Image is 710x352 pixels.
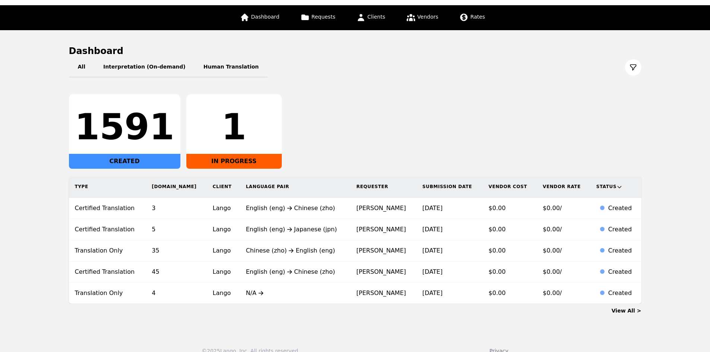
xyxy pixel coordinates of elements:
[240,176,351,197] th: Language Pair
[246,289,345,298] div: N/A
[350,261,416,282] td: [PERSON_NAME]
[608,246,635,255] div: Created
[608,204,635,213] div: Created
[146,176,206,197] th: [DOMAIN_NAME]
[483,240,537,261] td: $0.00
[186,154,282,169] div: IN PROGRESS
[422,247,442,254] time: [DATE]
[422,226,442,233] time: [DATE]
[146,219,206,240] td: 5
[94,57,195,78] button: Interpretation (On-demand)
[312,14,335,20] span: Requests
[246,225,345,234] div: English (eng) Japanese (jpn)
[251,14,280,20] span: Dashboard
[207,197,240,219] td: Lango
[543,226,562,233] span: $0.00/
[69,261,146,282] td: Certified Translation
[146,197,206,219] td: 3
[146,240,206,261] td: 35
[75,109,174,145] div: 1591
[69,240,146,261] td: Translation Only
[543,268,562,275] span: $0.00/
[207,219,240,240] td: Lango
[146,282,206,304] td: 4
[612,308,641,314] a: View All >
[367,14,385,20] span: Clients
[483,176,537,197] th: Vendor Cost
[69,197,146,219] td: Certified Translation
[625,59,641,76] button: Filter
[69,219,146,240] td: Certified Translation
[69,176,146,197] th: Type
[422,268,442,275] time: [DATE]
[207,176,240,197] th: Client
[608,225,635,234] div: Created
[352,5,390,30] a: Clients
[422,289,442,296] time: [DATE]
[69,45,641,57] h1: Dashboard
[350,197,416,219] td: [PERSON_NAME]
[207,261,240,282] td: Lango
[483,197,537,219] td: $0.00
[543,204,562,212] span: $0.00/
[483,282,537,304] td: $0.00
[590,176,641,197] th: Status
[69,57,94,78] button: All
[402,5,443,30] a: Vendors
[455,5,489,30] a: Rates
[608,289,635,298] div: Created
[350,219,416,240] td: [PERSON_NAME]
[350,282,416,304] td: [PERSON_NAME]
[236,5,284,30] a: Dashboard
[543,289,562,296] span: $0.00/
[608,267,635,276] div: Created
[207,282,240,304] td: Lango
[416,176,482,197] th: Submission Date
[417,14,438,20] span: Vendors
[543,247,562,254] span: $0.00/
[195,57,268,78] button: Human Translation
[422,204,442,212] time: [DATE]
[350,176,416,197] th: Requester
[246,204,345,213] div: English (eng) Chinese (zho)
[470,14,485,20] span: Rates
[192,109,276,145] div: 1
[350,240,416,261] td: [PERSON_NAME]
[69,154,180,169] div: CREATED
[246,267,345,276] div: English (eng) Chinese (zho)
[483,219,537,240] td: $0.00
[296,5,340,30] a: Requests
[69,282,146,304] td: Translation Only
[537,176,590,197] th: Vendor Rate
[146,261,206,282] td: 45
[246,246,345,255] div: Chinese (zho) English (eng)
[483,261,537,282] td: $0.00
[207,240,240,261] td: Lango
